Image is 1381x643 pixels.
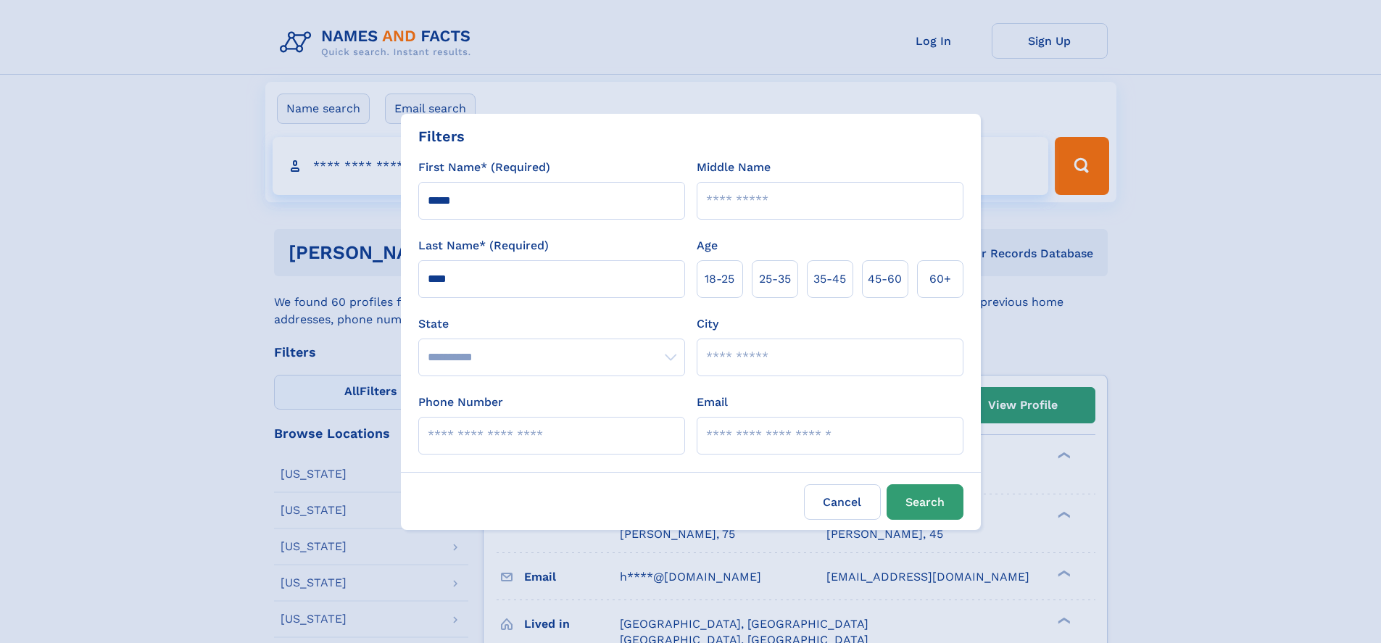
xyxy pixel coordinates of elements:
span: 25‑35 [759,270,791,288]
label: Middle Name [697,159,771,176]
label: City [697,315,718,333]
label: Phone Number [418,394,503,411]
label: Email [697,394,728,411]
span: 60+ [929,270,951,288]
label: Age [697,237,718,254]
label: Last Name* (Required) [418,237,549,254]
span: 35‑45 [813,270,846,288]
label: First Name* (Required) [418,159,550,176]
div: Filters [418,125,465,147]
label: State [418,315,685,333]
span: 18‑25 [705,270,734,288]
label: Cancel [804,484,881,520]
span: 45‑60 [868,270,902,288]
button: Search [887,484,963,520]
